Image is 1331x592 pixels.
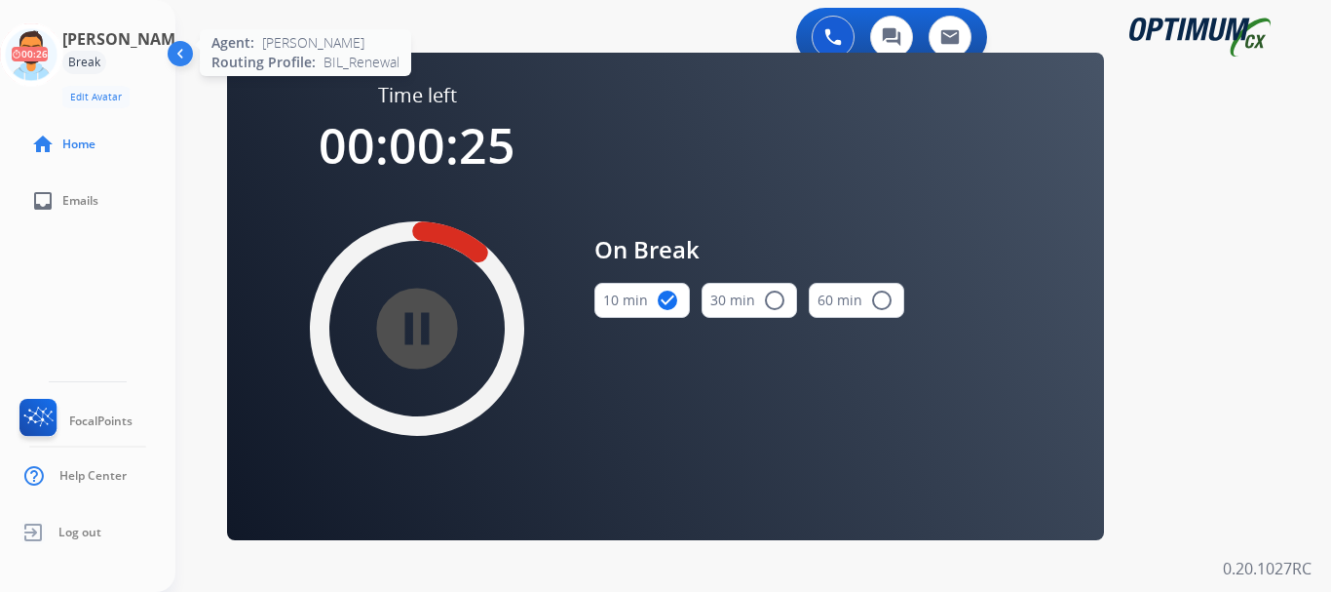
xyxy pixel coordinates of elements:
span: Help Center [59,468,127,484]
span: FocalPoints [69,414,133,429]
mat-icon: inbox [31,189,55,213]
h3: [PERSON_NAME] [62,27,189,51]
span: Time left [378,82,457,109]
div: Break [62,51,106,74]
button: 30 min [702,283,797,318]
span: Log out [58,525,101,540]
span: 00:00:25 [319,112,515,178]
button: 60 min [809,283,904,318]
mat-icon: pause_circle_filled [405,317,429,340]
mat-icon: radio_button_unchecked [763,289,786,312]
span: Home [62,137,95,152]
mat-icon: home [31,133,55,156]
span: BIL_Renewal [323,53,399,72]
span: Routing Profile: [211,53,316,72]
a: FocalPoints [16,399,133,444]
span: On Break [594,232,904,267]
p: 0.20.1027RC [1223,557,1312,580]
button: 10 min [594,283,690,318]
span: Agent: [211,33,254,53]
span: Emails [62,193,98,209]
mat-icon: radio_button_unchecked [870,289,894,312]
button: Edit Avatar [62,86,130,108]
mat-icon: check_circle [656,289,679,312]
span: [PERSON_NAME] [262,33,364,53]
